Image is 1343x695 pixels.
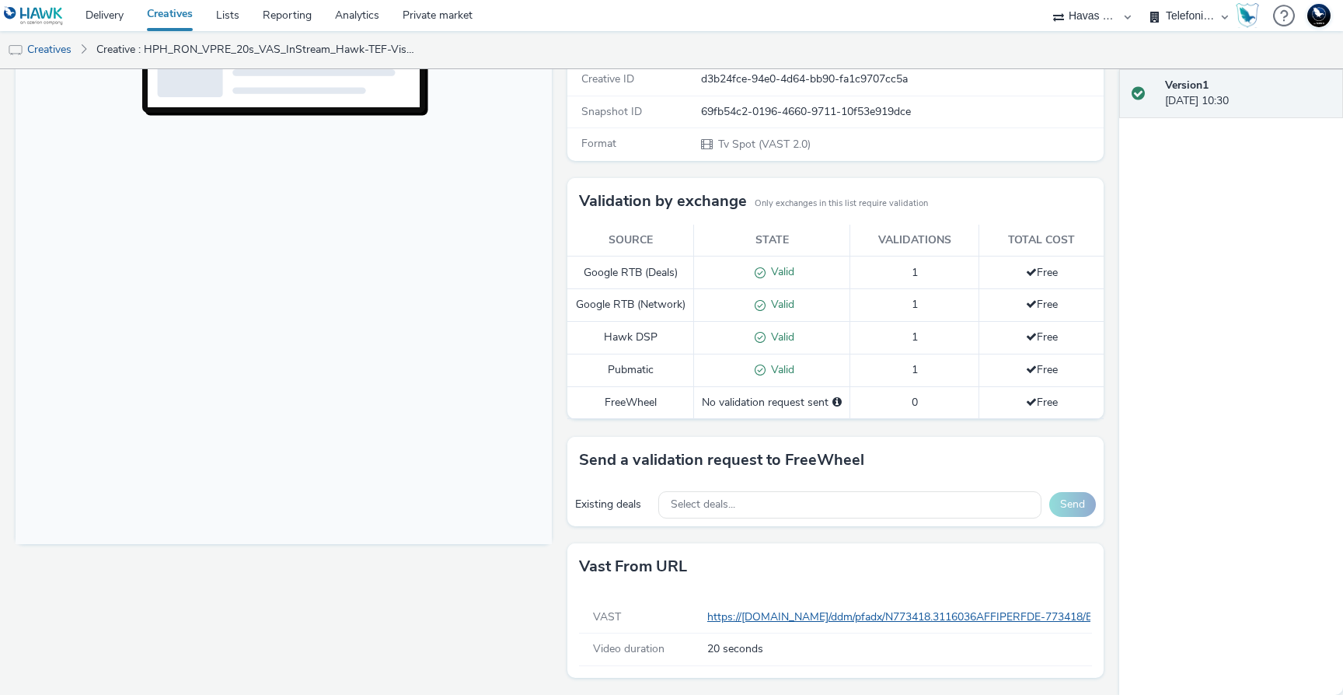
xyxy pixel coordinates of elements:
span: 1 [912,297,918,312]
th: State [694,225,850,257]
span: 1 [912,265,918,280]
span: VAST [593,609,621,624]
span: 1 [912,362,918,377]
span: Free [1026,297,1058,312]
th: Validations [850,225,979,257]
div: Please select a deal below and click on Send to send a validation request to FreeWheel. [832,395,842,410]
h3: Send a validation request to FreeWheel [579,449,864,472]
span: Creative ID [581,72,634,86]
img: undefined Logo [4,6,64,26]
td: Pubmatic [567,354,694,386]
h3: Validation by exchange [579,190,747,213]
span: Valid [766,264,794,279]
td: FreeWheel [567,386,694,418]
span: Snapshot ID [581,104,642,119]
span: Video duration [593,641,665,656]
button: Send [1049,492,1096,517]
div: [DATE] 10:30 [1165,78,1331,110]
small: Only exchanges in this list require validation [755,197,928,210]
span: Format [581,136,616,151]
span: Free [1026,362,1058,377]
div: 69fb54c2-0196-4660-9711-10f53e919dce [701,104,1102,120]
span: Valid [766,297,794,312]
img: Support Hawk [1307,4,1331,27]
td: Google RTB (Deals) [567,257,694,289]
td: Hawk DSP [567,322,694,354]
div: d3b24fce-94e0-4d64-bb90-fa1c9707cc5a [701,72,1102,87]
span: Free [1026,330,1058,344]
span: Free [1026,395,1058,410]
th: Total cost [979,225,1104,257]
a: Creative : HPH_RON_VPRE_20s_VAS_InStream_Hawk-TEF-Visoon.Paramount+-Multiscreen-InStream-pretarge... [89,31,424,68]
span: 20 seconds [707,641,1087,657]
td: Google RTB (Network) [567,289,694,322]
span: 0 [912,395,918,410]
span: Tv Spot (VAST 2.0) [717,137,811,152]
h3: Vast from URL [579,555,687,578]
span: Select deals... [671,498,735,512]
span: Valid [766,362,794,377]
div: Existing deals [575,497,651,512]
th: Source [567,225,694,257]
span: Free [1026,265,1058,280]
strong: Version 1 [1165,78,1209,93]
span: Valid [766,330,794,344]
img: tv [8,43,23,58]
span: 1 [912,330,918,344]
img: Hawk Academy [1236,3,1259,28]
div: No validation request sent [702,395,842,410]
a: Hawk Academy [1236,3,1265,28]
